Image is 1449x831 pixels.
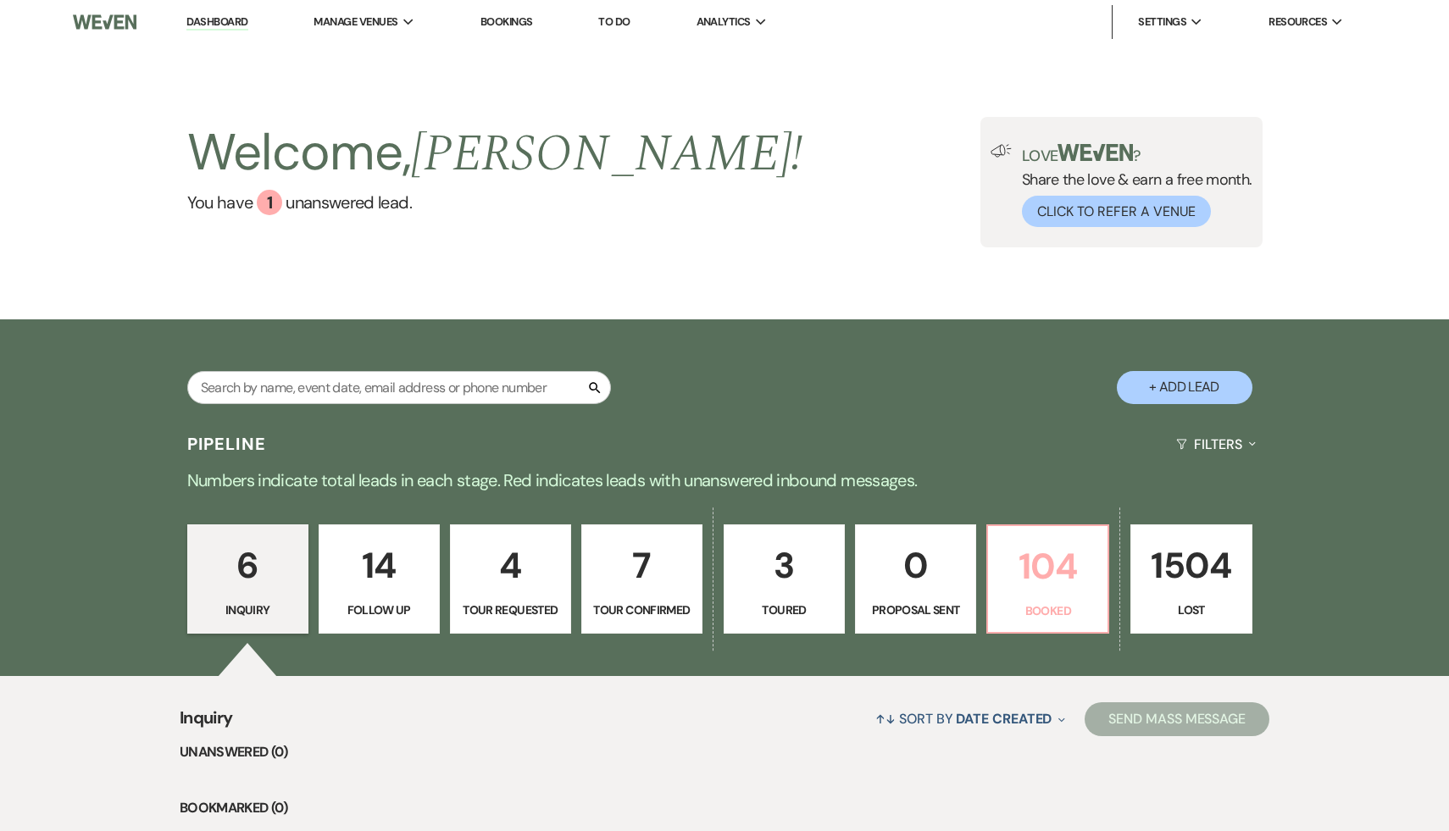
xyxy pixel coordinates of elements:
a: 6Inquiry [187,524,308,634]
button: Filters [1169,422,1262,467]
img: weven-logo-green.svg [1058,144,1133,161]
span: Settings [1138,14,1186,30]
p: 1504 [1141,537,1241,594]
p: Toured [735,601,834,619]
p: 7 [592,537,691,594]
img: Weven Logo [73,4,137,40]
a: 14Follow Up [319,524,440,634]
a: 104Booked [986,524,1109,634]
a: Dashboard [186,14,247,30]
a: 1504Lost [1130,524,1252,634]
li: Bookmarked (0) [180,797,1269,819]
h3: Pipeline [187,432,267,456]
span: Analytics [697,14,751,30]
span: ↑↓ [875,710,896,728]
p: 6 [198,537,297,594]
span: [PERSON_NAME] ! [411,115,802,193]
p: 4 [461,537,560,594]
a: You have 1 unanswered lead. [187,190,803,215]
img: loud-speaker-illustration.svg [991,144,1012,158]
p: Booked [998,601,1097,620]
h2: Welcome, [187,117,803,190]
p: 3 [735,537,834,594]
a: 7Tour Confirmed [581,524,702,634]
span: Date Created [956,710,1052,728]
button: Send Mass Message [1085,702,1269,736]
span: Inquiry [180,705,233,741]
a: To Do [598,14,630,29]
p: 14 [330,537,429,594]
button: + Add Lead [1117,371,1252,404]
a: 0Proposal Sent [855,524,976,634]
p: 0 [866,537,965,594]
p: Lost [1141,601,1241,619]
span: Manage Venues [314,14,397,30]
button: Sort By Date Created [869,696,1072,741]
span: Resources [1269,14,1327,30]
a: Bookings [480,14,533,29]
p: Tour Requested [461,601,560,619]
p: Tour Confirmed [592,601,691,619]
p: 104 [998,538,1097,595]
p: Inquiry [198,601,297,619]
p: Numbers indicate total leads in each stage. Red indicates leads with unanswered inbound messages. [114,467,1335,494]
input: Search by name, event date, email address or phone number [187,371,611,404]
button: Click to Refer a Venue [1022,196,1211,227]
p: Follow Up [330,601,429,619]
div: Share the love & earn a free month. [1012,144,1252,227]
div: 1 [257,190,282,215]
a: 4Tour Requested [450,524,571,634]
li: Unanswered (0) [180,741,1269,763]
a: 3Toured [724,524,845,634]
p: Proposal Sent [866,601,965,619]
p: Love ? [1022,144,1252,163]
